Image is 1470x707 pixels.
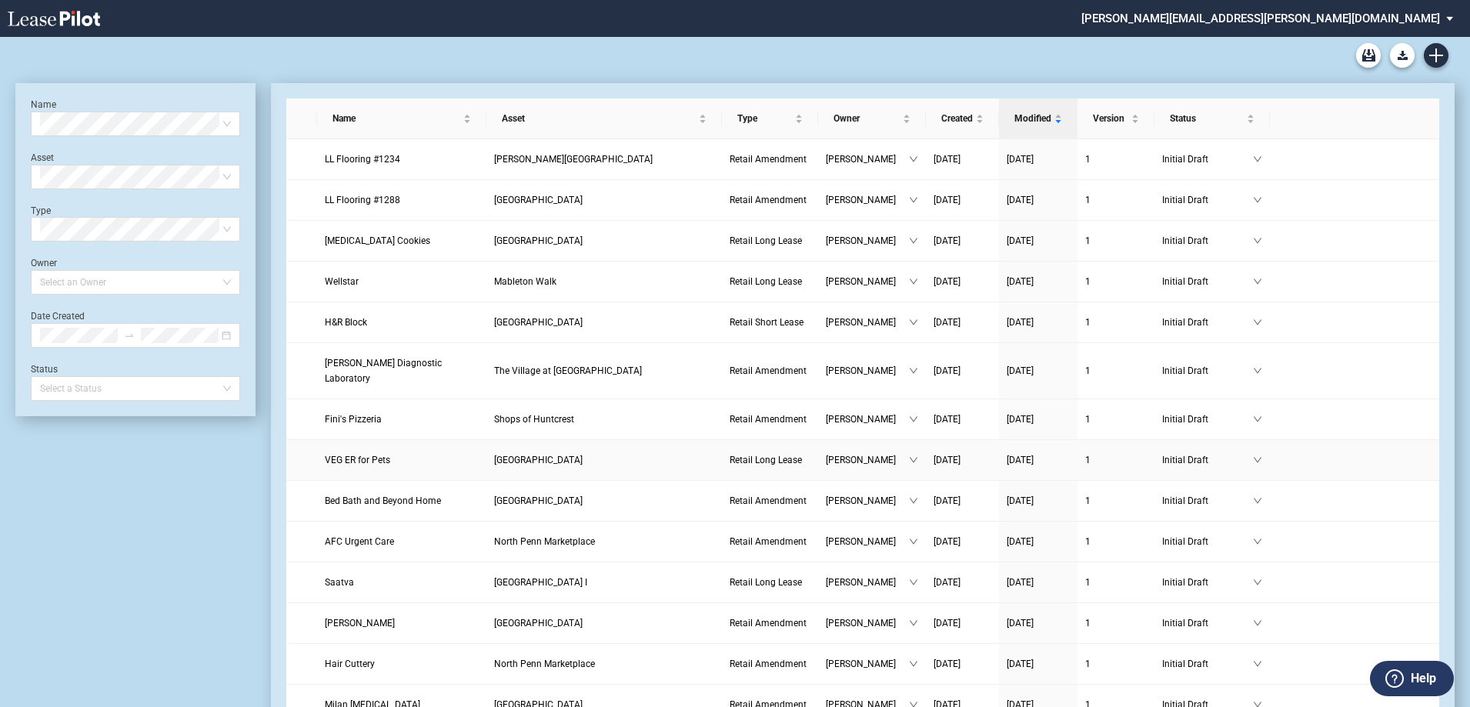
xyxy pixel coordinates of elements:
[494,615,714,631] a: [GEOGRAPHIC_DATA]
[1007,452,1070,468] a: [DATE]
[1085,152,1147,167] a: 1
[730,154,807,165] span: Retail Amendment
[1253,415,1262,424] span: down
[1007,615,1070,631] a: [DATE]
[325,414,382,425] span: Fini's Pizzeria
[1162,412,1253,427] span: Initial Draft
[730,452,810,468] a: Retail Long Lease
[1162,233,1253,248] span: Initial Draft
[826,452,909,468] span: [PERSON_NAME]
[934,455,961,465] span: [DATE]
[124,330,135,341] span: to
[1390,43,1415,68] button: Download Blank Form
[31,258,57,268] label: Owner
[1007,152,1070,167] a: [DATE]
[494,412,714,427] a: Shops of Huntcrest
[1411,669,1436,689] label: Help
[722,98,818,139] th: Type
[1085,656,1147,672] a: 1
[1154,98,1270,139] th: Status
[1253,659,1262,669] span: down
[826,575,909,590] span: [PERSON_NAME]
[730,317,803,328] span: Retail Short Lease
[934,154,961,165] span: [DATE]
[1007,412,1070,427] a: [DATE]
[826,233,909,248] span: [PERSON_NAME]
[909,195,918,205] span: down
[934,365,961,376] span: [DATE]
[730,412,810,427] a: Retail Amendment
[909,236,918,245] span: down
[1162,274,1253,289] span: Initial Draft
[1085,276,1091,287] span: 1
[934,656,991,672] a: [DATE]
[494,365,642,376] span: The Village at Mableton
[502,111,696,126] span: Asset
[1007,618,1034,629] span: [DATE]
[934,536,961,547] span: [DATE]
[1085,414,1091,425] span: 1
[909,537,918,546] span: down
[325,233,479,248] a: [MEDICAL_DATA] Cookies
[1007,363,1070,379] a: [DATE]
[1085,618,1091,629] span: 1
[1085,455,1091,465] span: 1
[818,98,926,139] th: Owner
[494,274,714,289] a: Mableton Walk
[1007,195,1034,205] span: [DATE]
[494,317,583,328] span: Georgetown Square
[730,315,810,330] a: Retail Short Lease
[730,495,807,506] span: Retail Amendment
[730,534,810,549] a: Retail Amendment
[826,615,909,631] span: [PERSON_NAME]
[1085,315,1147,330] a: 1
[1253,318,1262,327] span: down
[1253,578,1262,587] span: down
[494,493,714,509] a: [GEOGRAPHIC_DATA]
[325,534,479,549] a: AFC Urgent Care
[325,152,479,167] a: LL Flooring #1234
[909,277,918,286] span: down
[1162,615,1253,631] span: Initial Draft
[826,274,909,289] span: [PERSON_NAME]
[934,235,961,246] span: [DATE]
[31,205,51,216] label: Type
[826,656,909,672] span: [PERSON_NAME]
[934,493,991,509] a: [DATE]
[934,315,991,330] a: [DATE]
[730,577,802,588] span: Retail Long Lease
[1253,195,1262,205] span: down
[325,656,479,672] a: Hair Cuttery
[325,412,479,427] a: Fini's Pizzeria
[826,493,909,509] span: [PERSON_NAME]
[325,452,479,468] a: VEG ER for Pets
[325,615,479,631] a: [PERSON_NAME]
[31,311,85,322] label: Date Created
[909,415,918,424] span: down
[909,578,918,587] span: down
[494,276,556,287] span: Mableton Walk
[1085,274,1147,289] a: 1
[1007,495,1034,506] span: [DATE]
[325,659,375,669] span: Hair Cuttery
[332,111,461,126] span: Name
[909,455,918,465] span: down
[1085,192,1147,208] a: 1
[934,274,991,289] a: [DATE]
[494,195,583,205] span: Tri-City Plaza
[325,192,479,208] a: LL Flooring #1288
[737,111,792,126] span: Type
[31,152,54,163] label: Asset
[730,659,807,669] span: Retail Amendment
[325,315,479,330] a: H&R Block
[494,154,653,165] span: Florence Plaza
[909,619,918,628] span: down
[730,276,802,287] span: Retail Long Lease
[730,152,810,167] a: Retail Amendment
[1007,276,1034,287] span: [DATE]
[325,276,359,287] span: Wellstar
[1424,43,1448,68] a: Create new document
[730,233,810,248] a: Retail Long Lease
[1085,365,1091,376] span: 1
[1085,195,1091,205] span: 1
